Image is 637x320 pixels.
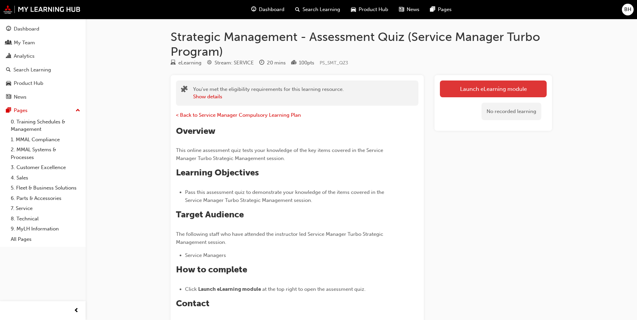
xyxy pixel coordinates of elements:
a: pages-iconPages [425,3,457,16]
div: Points [291,59,314,67]
span: Dashboard [259,6,284,13]
span: pages-icon [430,5,435,14]
span: Overview [176,126,215,136]
span: BH [624,6,631,13]
span: Service Managers [185,252,226,258]
span: people-icon [6,40,11,46]
a: 8. Technical [8,214,83,224]
span: Product Hub [359,6,388,13]
a: News [3,91,83,103]
span: podium-icon [291,60,296,66]
span: clock-icon [259,60,264,66]
div: Duration [259,59,286,67]
span: target-icon [207,60,212,66]
button: DashboardMy TeamAnalyticsSearch LearningProduct HubNews [3,21,83,104]
span: guage-icon [251,5,256,14]
span: news-icon [399,5,404,14]
img: mmal [3,5,81,14]
div: Dashboard [14,25,39,33]
a: 3. Customer Excellence [8,162,83,173]
div: Search Learning [13,66,51,74]
div: Product Hub [14,79,43,87]
span: pages-icon [6,108,11,114]
a: Search Learning [3,64,83,76]
span: Launch eLearning module [198,286,261,292]
span: Learning resource code [320,60,348,66]
span: car-icon [351,5,356,14]
div: No recorded learning [482,103,541,120]
a: 0. Training Schedules & Management [8,117,83,135]
span: Learning Objectives [176,167,259,178]
div: Pages [14,107,28,114]
span: chart-icon [6,53,11,59]
a: 7. Service [8,203,83,214]
span: up-icon [76,106,80,115]
span: prev-icon [74,307,79,315]
a: All Pages [8,234,83,245]
a: Dashboard [3,23,83,35]
div: Analytics [14,52,35,60]
span: search-icon [6,67,11,73]
a: news-iconNews [394,3,425,16]
span: car-icon [6,81,11,87]
a: 2. MMAL Systems & Processes [8,145,83,162]
span: guage-icon [6,26,11,32]
a: Product Hub [3,77,83,90]
span: Search Learning [303,6,340,13]
span: News [407,6,419,13]
span: Pass this assessment quiz to demonstrate your knowledge of the items covered in the Service Manag... [185,189,385,203]
button: BH [622,4,634,15]
a: guage-iconDashboard [246,3,290,16]
span: The following staff who have attended the instructor led Service Manager Turbo Strategic Manageme... [176,231,384,245]
a: 1. MMAL Compliance [8,135,83,145]
a: 6. Parts & Accessories [8,193,83,204]
a: < Back to Service Manager Compulsory Learning Plan [176,112,301,118]
a: search-iconSearch Learning [290,3,346,16]
span: learningResourceType_ELEARNING-icon [171,60,176,66]
a: 5. Fleet & Business Solutions [8,183,83,193]
div: eLearning [178,59,201,67]
div: Stream [207,59,254,67]
a: 4. Sales [8,173,83,183]
span: Target Audience [176,209,244,220]
span: Contact [176,298,210,309]
span: This online assessment quiz tests your knowledge of the key items covered in the Service Manager ... [176,147,384,161]
div: Stream: SERVICE [215,59,254,67]
a: Analytics [3,50,83,62]
span: puzzle-icon [181,86,188,94]
div: 100 pts [299,59,314,67]
div: Type [171,59,201,67]
button: Pages [3,104,83,117]
a: Launch eLearning module [440,81,547,97]
span: Pages [438,6,452,13]
div: 20 mins [267,59,286,67]
div: My Team [14,39,35,47]
span: How to complete [176,264,247,275]
div: You've met the eligibility requirements for this learning resource. [193,86,344,101]
span: Click [185,286,197,292]
a: 9. MyLH Information [8,224,83,234]
span: at the top right to open the assessment quiz. [262,286,366,292]
button: Show details [193,93,222,101]
h1: Strategic Management - Assessment Quiz (Service Manager Turbo Program) [171,30,552,59]
div: News [14,93,27,101]
span: search-icon [295,5,300,14]
span: news-icon [6,94,11,100]
a: My Team [3,37,83,49]
a: car-iconProduct Hub [346,3,394,16]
